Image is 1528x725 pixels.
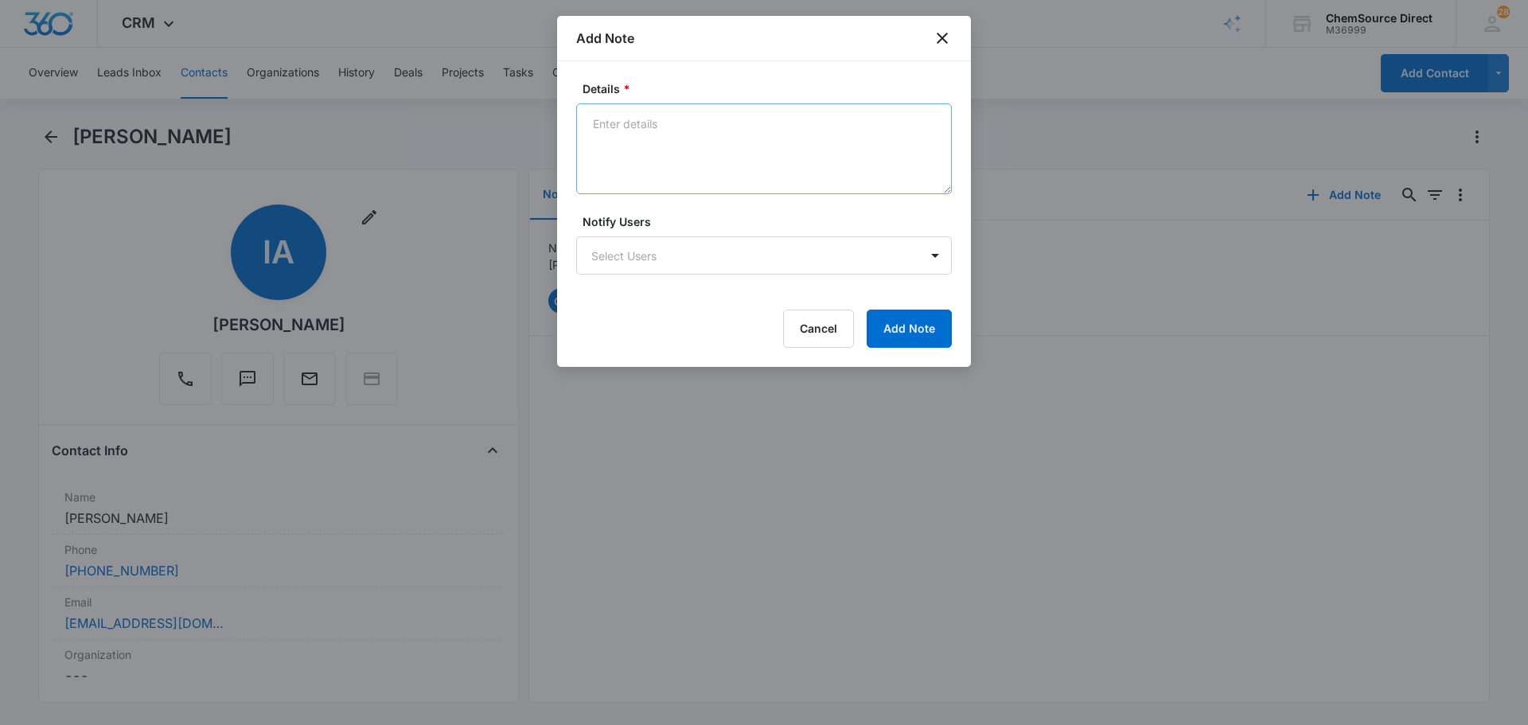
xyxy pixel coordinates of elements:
button: close [933,29,952,48]
h1: Add Note [576,29,634,48]
label: Details [583,80,958,97]
label: Notify Users [583,213,958,230]
button: Cancel [783,310,854,348]
button: Add Note [867,310,952,348]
